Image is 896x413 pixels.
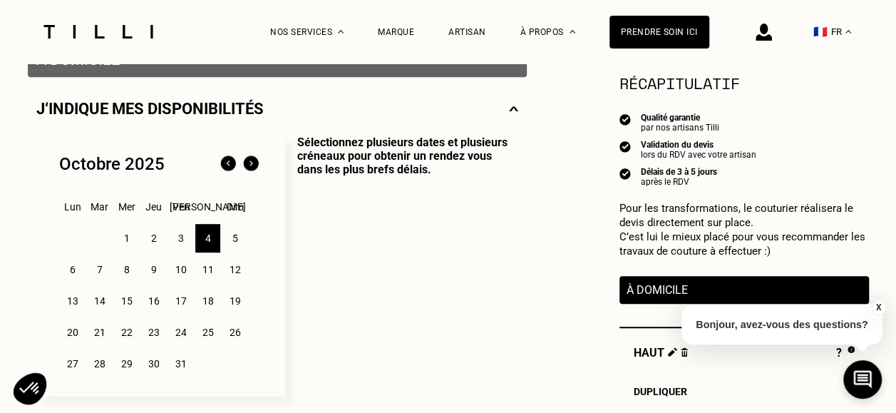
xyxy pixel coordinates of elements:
[87,318,112,347] div: 21
[195,224,220,253] div: 4
[845,30,851,34] img: menu déroulant
[634,386,855,397] div: Dupliquer
[114,350,139,378] div: 29
[756,24,772,41] img: icône connexion
[619,71,869,95] section: Récapitulatif
[240,153,262,175] img: Mois suivant
[222,255,247,284] div: 12
[114,287,139,315] div: 15
[634,346,689,362] span: Haut
[570,30,575,34] img: Menu déroulant à propos
[378,27,414,37] a: Marque
[609,16,709,49] a: Prendre soin ici
[60,350,85,378] div: 27
[141,224,166,253] div: 2
[168,224,193,253] div: 3
[141,318,166,347] div: 23
[619,140,631,153] img: icon list info
[871,300,885,315] button: X
[168,318,193,347] div: 24
[195,287,220,315] div: 18
[641,150,756,160] div: lors du RDV avec votre artisan
[114,255,139,284] div: 8
[60,318,85,347] div: 20
[87,255,112,284] div: 7
[87,350,112,378] div: 28
[681,305,882,345] p: Bonjour, avez-vous des questions?
[59,154,165,174] div: Octobre 2025
[168,287,193,315] div: 17
[60,287,85,315] div: 13
[38,25,158,39] img: Logo du service de couturière Tilli
[114,318,139,347] div: 22
[222,287,247,315] div: 19
[641,113,719,123] div: Qualité garantie
[195,255,220,284] div: 11
[114,224,139,253] div: 1
[509,100,518,118] img: svg+xml;base64,PHN2ZyBmaWxsPSJub25lIiBoZWlnaHQ9IjE0IiB2aWV3Qm94PSIwIDAgMjggMTQiIHdpZHRoPSIyOCIgeG...
[619,113,631,126] img: icon list info
[217,153,240,175] img: Mois précédent
[681,347,689,357] img: Supprimer
[813,25,828,39] span: 🇫🇷
[619,201,869,258] p: Pour les transformations, le couturier réalisera le devis directement sur place. C’est lui le mie...
[641,123,719,133] div: par nos artisans Tilli
[141,350,166,378] div: 30
[168,350,193,378] div: 31
[619,167,631,180] img: icon list info
[141,255,166,284] div: 9
[87,287,112,315] div: 14
[668,347,677,357] img: Éditer
[141,287,166,315] div: 16
[627,283,862,297] p: À domicile
[285,136,518,397] p: Sélectionnez plusieurs dates et plusieurs créneaux pour obtenir un rendez vous dans les plus bref...
[338,30,344,34] img: Menu déroulant
[222,224,247,253] div: 5
[222,318,247,347] div: 26
[195,318,220,347] div: 25
[36,100,264,118] p: J‘indique mes disponibilités
[641,177,717,187] div: après le RDV
[60,255,85,284] div: 6
[448,27,486,37] a: Artisan
[641,167,717,177] div: Délais de 3 à 5 jours
[168,255,193,284] div: 10
[641,140,756,150] div: Validation du devis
